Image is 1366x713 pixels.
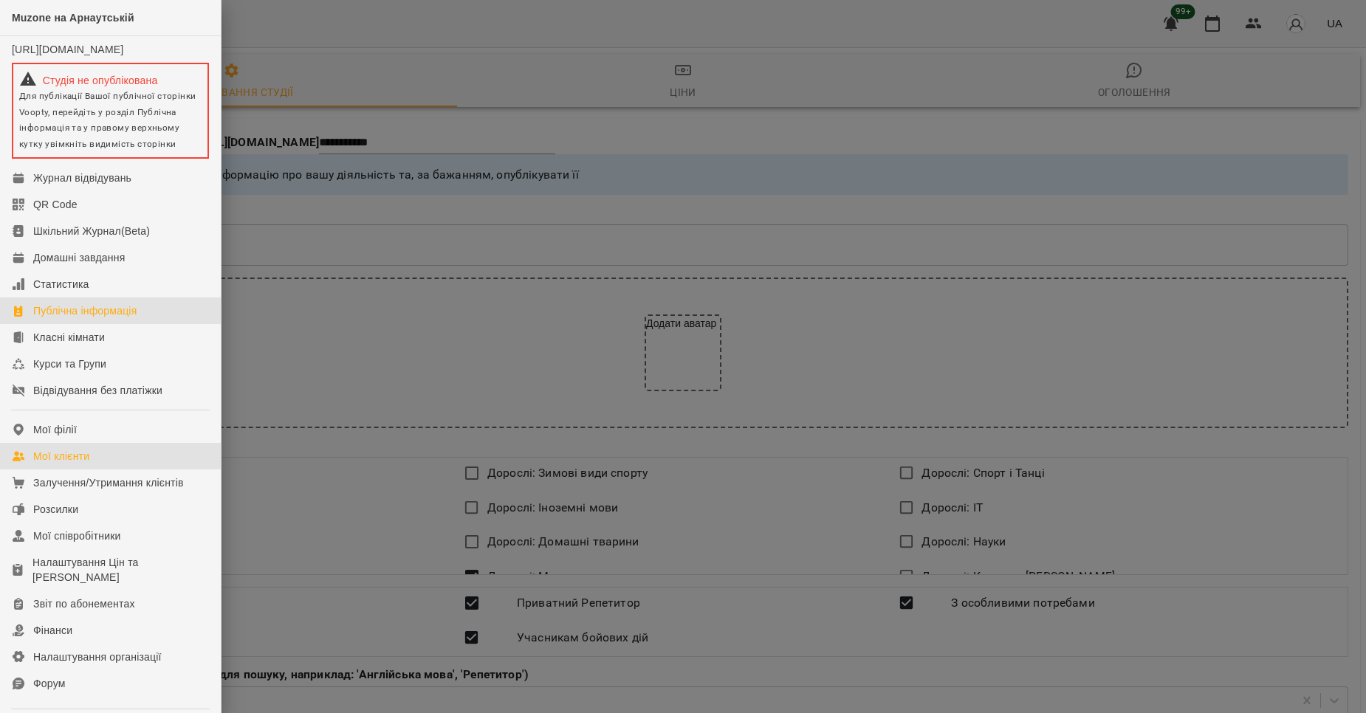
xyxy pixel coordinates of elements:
div: Публічна інформація [33,303,137,318]
div: Залучення/Утримання клієнтів [33,475,184,490]
div: Мої клієнти [33,449,89,464]
span: Для публікації Вашої публічної сторінки Voopty, перейдіть у розділ Публічна інформація та у право... [19,91,196,149]
div: Статистика [33,277,89,292]
div: QR Code [33,197,78,212]
div: Шкільний Журнал(Beta) [33,224,150,238]
div: Журнал відвідувань [33,170,131,185]
div: Форум [33,676,66,691]
div: Налаштування Цін та [PERSON_NAME] [32,555,209,585]
div: Налаштування організації [33,650,162,664]
div: Звіт по абонементах [33,596,135,611]
div: Студія не опублікована [19,70,202,88]
a: [URL][DOMAIN_NAME] [12,44,123,55]
span: Muzone на Арнаутській [12,12,134,24]
div: Розсилки [33,502,78,517]
div: Домашні завдання [33,250,125,265]
div: Мої філії [33,422,77,437]
div: Курси та Групи [33,356,106,371]
div: Відвідування без платіжки [33,383,162,398]
div: Фінанси [33,623,72,638]
div: Мої співробітники [33,528,121,543]
div: Класні кімнати [33,330,105,345]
